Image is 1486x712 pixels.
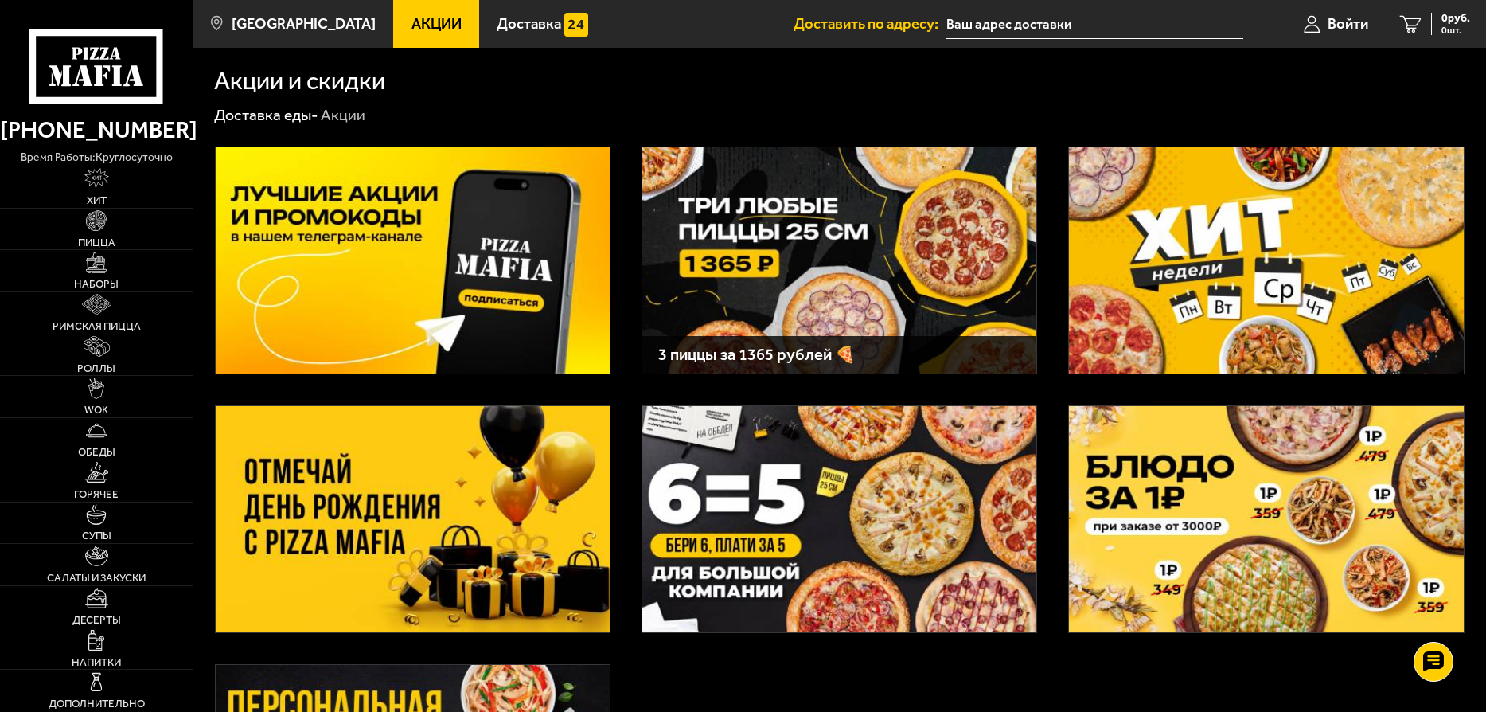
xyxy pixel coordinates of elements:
[47,573,146,583] span: Салаты и закуски
[497,17,561,32] span: Доставка
[946,10,1243,39] input: Ваш адрес доставки
[53,321,141,331] span: Римская пицца
[1441,25,1470,35] span: 0 шт.
[82,530,111,541] span: Супы
[1328,17,1368,32] span: Войти
[72,615,121,625] span: Десерты
[321,105,365,125] div: Акции
[77,363,115,374] span: Роллы
[49,698,145,709] span: Дополнительно
[74,279,119,289] span: Наборы
[78,237,115,248] span: Пицца
[78,447,115,457] span: Обеды
[1441,13,1470,24] span: 0 руб.
[411,17,462,32] span: Акции
[87,195,107,205] span: Хит
[214,106,318,124] a: Доставка еды-
[564,13,587,36] img: 15daf4d41897b9f0e9f617042186c801.svg
[214,68,385,93] h1: Акции и скидки
[232,17,376,32] span: [GEOGRAPHIC_DATA]
[74,489,119,499] span: Горячее
[658,346,1021,362] h3: 3 пиццы за 1365 рублей 🍕
[794,17,946,32] span: Доставить по адресу:
[642,147,1037,374] a: 3 пиццы за 1365 рублей 🍕
[72,657,121,667] span: Напитки
[84,405,108,415] span: WOK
